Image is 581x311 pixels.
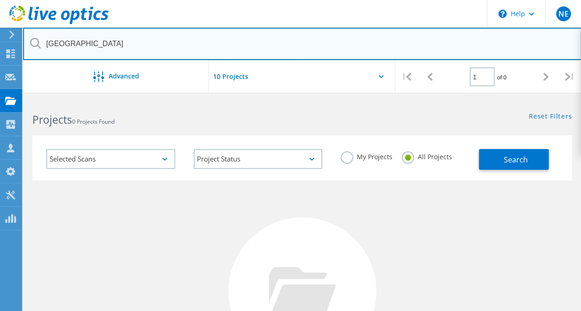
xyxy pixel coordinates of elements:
[395,60,418,93] div: |
[32,112,72,127] b: Projects
[9,19,109,26] a: Live Optics Dashboard
[194,149,323,169] div: Project Status
[479,149,549,170] button: Search
[46,149,175,169] div: Selected Scans
[558,10,568,18] span: NE
[341,151,392,160] label: My Projects
[72,118,115,126] span: 0 Projects Found
[529,113,572,121] a: Reset Filters
[503,155,527,165] span: Search
[497,73,507,81] span: of 0
[558,60,581,93] div: |
[498,10,507,18] svg: \n
[109,73,139,79] span: Advanced
[402,151,452,160] label: All Projects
